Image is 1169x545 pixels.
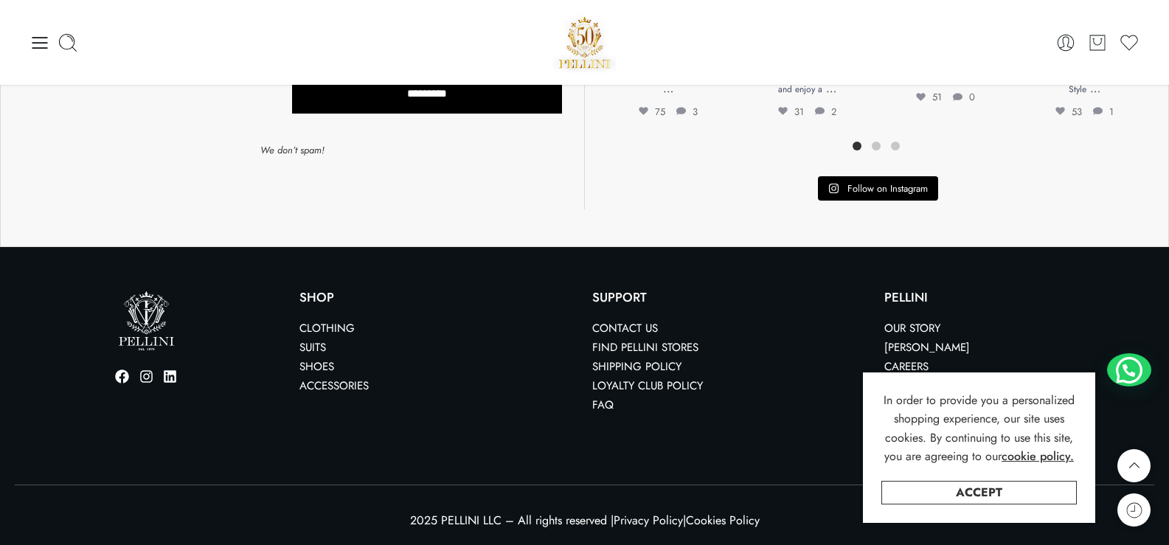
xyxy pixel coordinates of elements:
[881,481,1077,504] a: Accept
[953,90,975,104] span: 0
[299,291,577,304] p: Shop
[818,176,938,201] a: Instagram Follow on Instagram
[299,358,334,375] a: Shoes
[884,320,940,336] a: Our Story
[553,11,617,74] a: Pellini -
[1002,447,1074,466] a: cookie policy.
[1090,80,1100,97] a: …
[676,105,698,119] span: 3
[847,181,928,195] span: Follow on Instagram
[663,80,673,97] a: …
[592,378,703,394] a: Loyalty Club Policy
[553,11,617,74] img: Pellini
[828,183,839,194] svg: Instagram
[1119,32,1139,53] a: Wishlist
[884,291,1162,304] p: PELLINI
[815,105,836,119] span: 2
[592,291,870,304] p: SUPPORT
[1055,32,1076,53] a: Login / Register
[299,378,369,394] a: Accessories
[299,339,326,355] a: Suits
[260,143,325,157] em: We don’t spam!
[639,105,665,119] span: 75
[826,80,836,97] a: …
[1055,105,1082,119] span: 53
[778,105,804,119] span: 31
[916,90,942,104] span: 51
[614,512,683,529] a: Privacy Policy
[884,339,970,355] a: [PERSON_NAME]
[1087,32,1108,53] a: Cart
[686,512,760,529] a: Cookies Policy
[1093,105,1114,119] span: 1
[592,339,698,355] a: Find Pellini Stores
[592,358,681,375] a: Shipping Policy
[592,320,658,336] a: Contact us
[299,320,355,336] a: Clothing
[884,358,929,375] a: Careers
[884,392,1075,465] span: In order to provide you a personalized shopping experience, our site uses cookies. By continuing ...
[15,511,1154,530] p: 2025 PELLINI LLC – All rights reserved | |
[592,397,614,413] a: FAQ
